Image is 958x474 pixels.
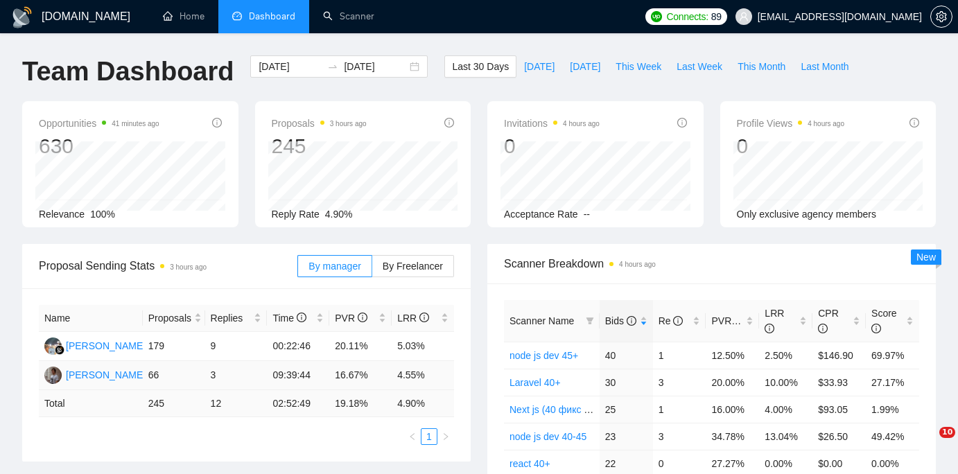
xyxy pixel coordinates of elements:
[404,428,421,445] li: Previous Page
[267,332,329,361] td: 00:22:46
[666,9,708,24] span: Connects:
[143,361,205,390] td: 66
[44,367,62,384] img: PN
[344,59,407,74] input: End date
[653,423,706,450] td: 3
[323,10,374,22] a: searchScanner
[706,396,759,423] td: 16.00%
[404,428,421,445] button: left
[22,55,234,88] h1: Team Dashboard
[911,427,944,460] iframe: Intercom live chat
[452,59,509,74] span: Last 30 Days
[212,118,222,128] span: info-circle
[737,115,845,132] span: Profile Views
[397,313,429,324] span: LRR
[570,59,600,74] span: [DATE]
[619,261,656,268] time: 4 hours ago
[759,342,812,369] td: 2.50%
[706,342,759,369] td: 12.50%
[267,390,329,417] td: 02:52:49
[39,115,159,132] span: Opportunities
[677,59,722,74] span: Last Week
[739,12,749,21] span: user
[327,61,338,72] span: swap-right
[653,396,706,423] td: 1
[653,342,706,369] td: 1
[392,361,454,390] td: 4.55%
[39,133,159,159] div: 630
[524,59,555,74] span: [DATE]
[504,115,600,132] span: Invitations
[163,10,204,22] a: homeHome
[584,209,590,220] span: --
[335,313,367,324] span: PVR
[205,361,268,390] td: 3
[586,317,594,325] span: filter
[563,120,600,128] time: 4 hours ago
[600,423,653,450] td: 23
[659,315,683,326] span: Re
[759,369,812,396] td: 10.00%
[930,11,952,22] a: setting
[421,428,437,445] li: 1
[510,315,574,326] span: Scanner Name
[516,55,562,78] button: [DATE]
[812,369,866,396] td: $33.93
[272,313,306,324] span: Time
[259,59,322,74] input: Start date
[39,390,143,417] td: Total
[308,261,360,272] span: By manager
[871,324,881,333] span: info-circle
[793,55,856,78] button: Last Month
[711,315,744,326] span: PVR
[327,61,338,72] span: to
[504,133,600,159] div: 0
[267,361,329,390] td: 09:39:44
[600,396,653,423] td: 25
[39,257,297,274] span: Proposal Sending Stats
[600,342,653,369] td: 40
[249,10,295,22] span: Dashboard
[232,11,242,21] span: dashboard
[765,308,784,334] span: LRR
[504,209,578,220] span: Acceptance Rate
[358,313,367,322] span: info-circle
[392,390,454,417] td: 4.90 %
[627,316,636,326] span: info-circle
[600,369,653,396] td: 30
[738,59,785,74] span: This Month
[272,115,367,132] span: Proposals
[866,342,919,369] td: 69.97%
[11,6,33,28] img: logo
[706,423,759,450] td: 34.78%
[818,308,839,334] span: CPR
[737,133,845,159] div: 0
[205,305,268,332] th: Replies
[148,310,191,326] span: Proposals
[44,369,146,380] a: PN[PERSON_NAME]
[143,390,205,417] td: 245
[170,263,207,271] time: 3 hours ago
[608,55,669,78] button: This Week
[812,396,866,423] td: $93.05
[677,118,687,128] span: info-circle
[916,252,936,263] span: New
[730,55,793,78] button: This Month
[205,390,268,417] td: 12
[866,423,919,450] td: 49.42%
[801,59,848,74] span: Last Month
[437,428,454,445] button: right
[444,118,454,128] span: info-circle
[444,55,516,78] button: Last 30 Days
[759,396,812,423] td: 4.00%
[55,345,64,355] img: gigradar-bm.png
[392,332,454,361] td: 5.03%
[143,305,205,332] th: Proposals
[737,209,877,220] span: Only exclusive agency members
[39,209,85,220] span: Relevance
[812,342,866,369] td: $146.90
[930,6,952,28] button: setting
[759,423,812,450] td: 13.04%
[437,428,454,445] li: Next Page
[931,11,952,22] span: setting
